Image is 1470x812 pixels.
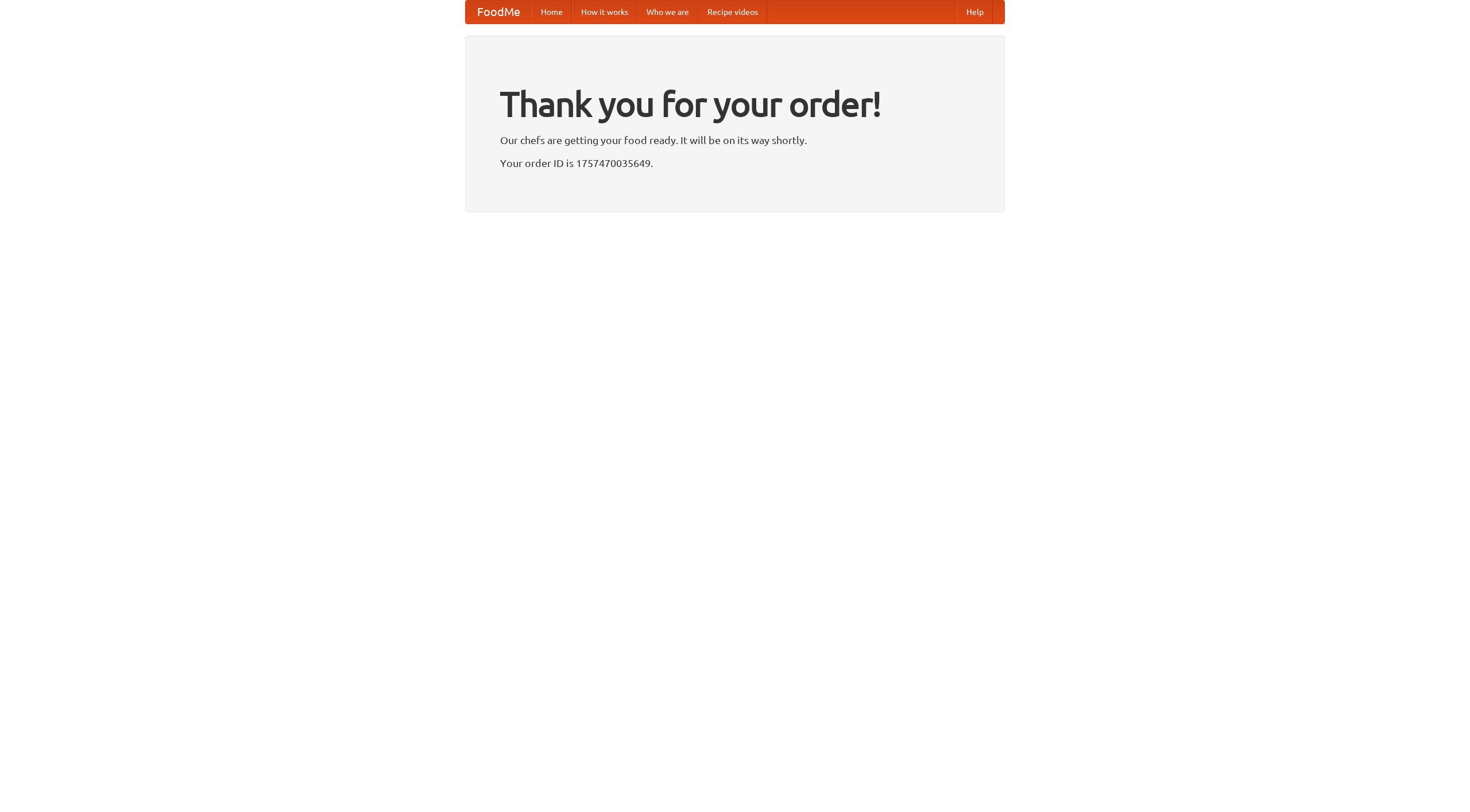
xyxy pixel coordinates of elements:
h1: Thank you for your order! [500,76,970,131]
a: Help [957,1,993,24]
a: How it works [572,1,637,24]
a: Home [532,1,572,24]
p: Your order ID is 1757470035649. [500,154,970,172]
p: Our chefs are getting your food ready. It will be on its way shortly. [500,131,970,149]
a: Recipe videos [698,1,767,24]
a: Who we are [637,1,698,24]
a: FoodMe [466,1,532,24]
